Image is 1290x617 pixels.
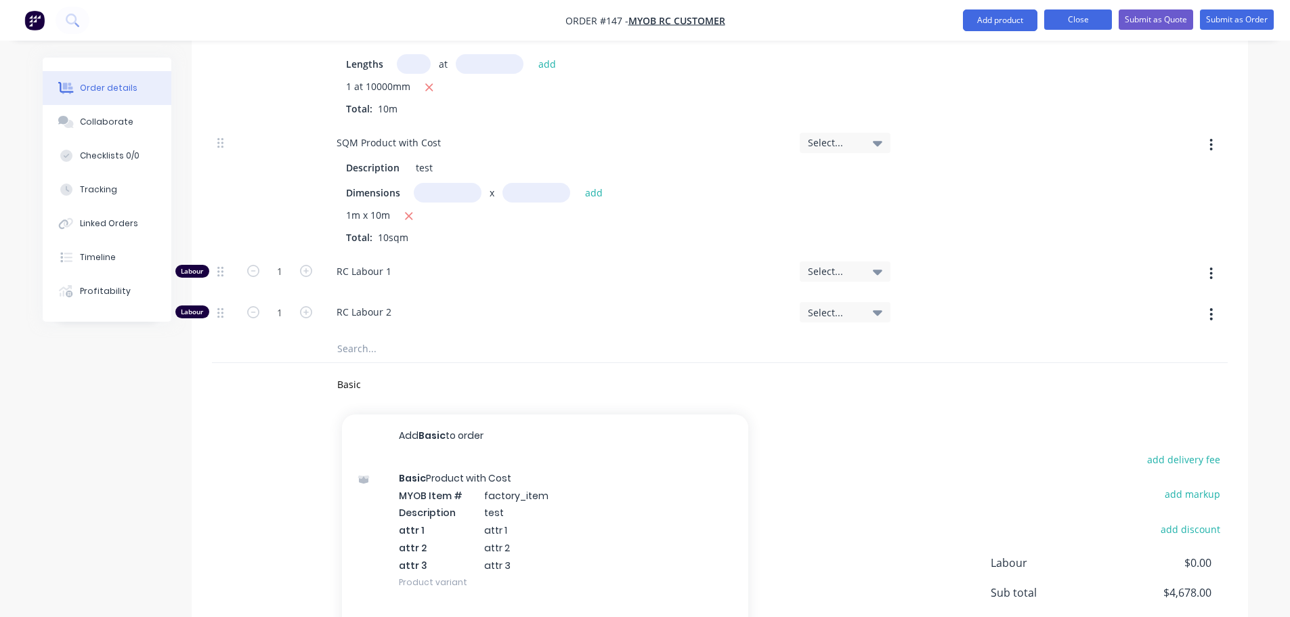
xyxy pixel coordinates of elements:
div: Linked Orders [80,217,138,230]
button: Close [1044,9,1112,30]
div: test [410,158,438,177]
span: Dimensions [346,186,400,200]
span: Total: [346,231,372,244]
span: Order #147 - [565,14,628,27]
span: Sub total [991,584,1111,601]
button: Submit as Quote [1119,9,1193,30]
button: AddBasicto order [342,414,748,458]
div: Profitability [80,285,131,297]
div: Labour [175,265,209,278]
span: $0.00 [1111,555,1211,571]
button: Linked Orders [43,207,171,240]
span: Lengths [346,57,383,71]
span: 1m x 10m [346,208,390,225]
div: Labour [175,305,209,318]
button: add [532,54,563,72]
button: Profitability [43,274,171,308]
span: Labour [991,555,1111,571]
input: Search... [337,335,607,362]
button: Submit as Order [1200,9,1274,30]
button: add [578,183,610,201]
span: RC Labour 1 [337,264,789,278]
div: SQM Product with Cost [326,133,452,152]
span: Select... [808,264,859,278]
button: Checklists 0/0 [43,139,171,173]
button: Tracking [43,173,171,207]
a: MYOB RC Customer [628,14,725,27]
input: Start typing to add a product... [337,371,607,398]
span: 10sqm [372,231,414,244]
div: Checklists 0/0 [80,150,139,162]
button: add discount [1154,520,1228,538]
span: $4,678.00 [1111,584,1211,601]
button: add markup [1158,485,1228,503]
button: Collaborate [43,105,171,139]
img: Factory [24,10,45,30]
button: Timeline [43,240,171,274]
button: Order details [43,71,171,105]
span: 1 at 10000mm [346,79,410,96]
button: Add product [963,9,1037,31]
div: Collaborate [80,116,133,128]
span: Select... [808,305,859,320]
span: RC Labour 2 [337,305,789,319]
div: Description [341,158,405,177]
span: Total: [346,102,372,115]
div: Timeline [80,251,116,263]
div: Tracking [80,184,117,196]
span: x [490,186,494,200]
span: at [439,57,448,71]
span: 10m [372,102,403,115]
span: Select... [808,135,859,150]
button: add delivery fee [1140,450,1228,469]
div: Order details [80,82,137,94]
